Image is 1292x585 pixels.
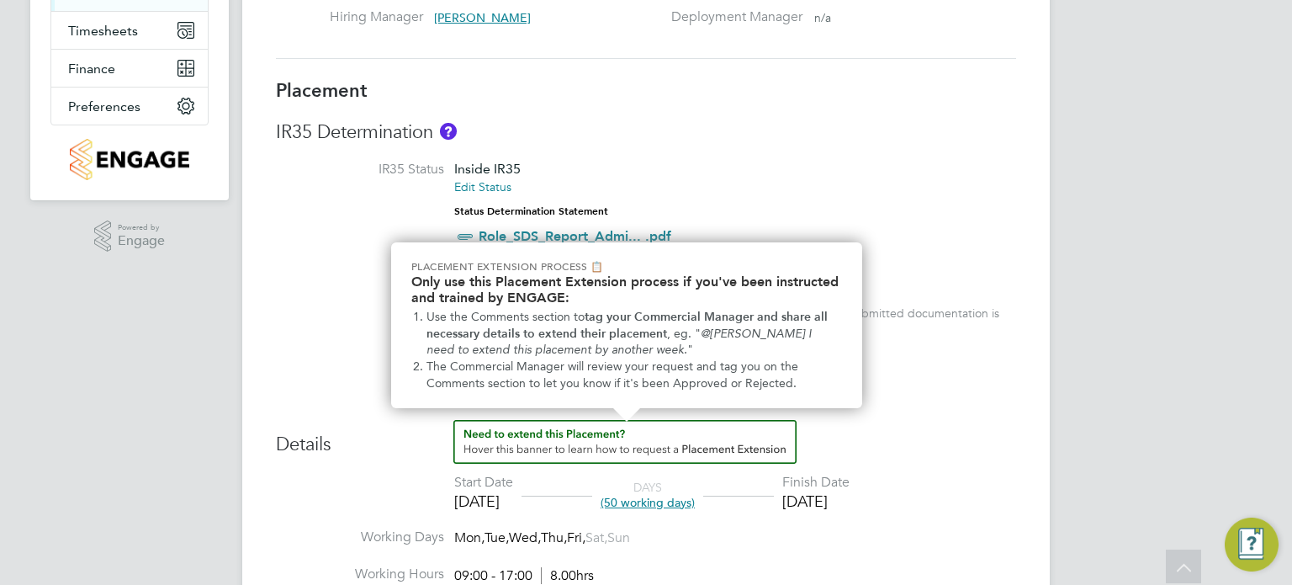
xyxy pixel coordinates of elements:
[454,474,513,492] div: Start Date
[782,492,850,511] div: [DATE]
[440,123,457,140] button: About IR35
[814,10,831,25] span: n/a
[454,205,608,217] strong: Status Determination Statement
[276,79,368,102] b: Placement
[484,529,509,546] span: Tue,
[454,529,484,546] span: Mon,
[411,274,842,306] h2: Only use this Placement Extension process if you've been instructed and trained by ENGAGE:
[607,529,630,546] span: Sun
[434,10,531,25] span: [PERSON_NAME]
[454,492,513,511] div: [DATE]
[68,98,140,114] span: Preferences
[453,420,797,464] button: How to extend a Placement?
[276,420,1016,457] h3: Details
[454,179,511,194] a: Edit Status
[276,566,444,583] label: Working Hours
[118,221,165,235] span: Powered by
[276,161,444,178] label: IR35 Status
[330,8,422,26] label: Hiring Manager
[50,139,209,180] a: Go to home page
[426,359,842,391] li: The Commercial Manager will review your request and tag you on the Comments section to let you kn...
[567,529,585,546] span: Fri,
[687,343,693,357] span: "
[276,120,1016,145] h3: IR35 Determination
[601,495,695,510] span: (50 working days)
[454,567,594,585] div: 09:00 - 17:00
[426,310,585,324] span: Use the Comments section to
[276,529,444,546] label: Working Days
[391,242,862,408] div: Need to extend this Placement? Hover this banner.
[509,529,541,546] span: Wed,
[782,474,850,492] div: Finish Date
[426,310,831,341] strong: tag your Commercial Manager and share all necessary details to extend their placement
[68,23,138,39] span: Timesheets
[70,139,188,180] img: countryside-properties-logo-retina.png
[541,529,567,546] span: Thu,
[411,259,842,274] p: Placement Extension Process 📋
[118,234,165,248] span: Engage
[541,567,594,584] span: 8.00hrs
[592,480,703,510] div: DAYS
[68,61,115,77] span: Finance
[426,327,815,358] em: @[PERSON_NAME] I need to extend this placement by another week.
[667,327,701,341] span: , eg. "
[661,8,802,26] label: Deployment Manager
[479,228,671,244] a: Role_SDS_Report_Admi... .pdf
[276,264,444,282] label: IR35 Risk
[1225,518,1279,572] button: Engage Resource Center
[454,161,521,177] span: Inside IR35
[585,529,607,546] span: Sat,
